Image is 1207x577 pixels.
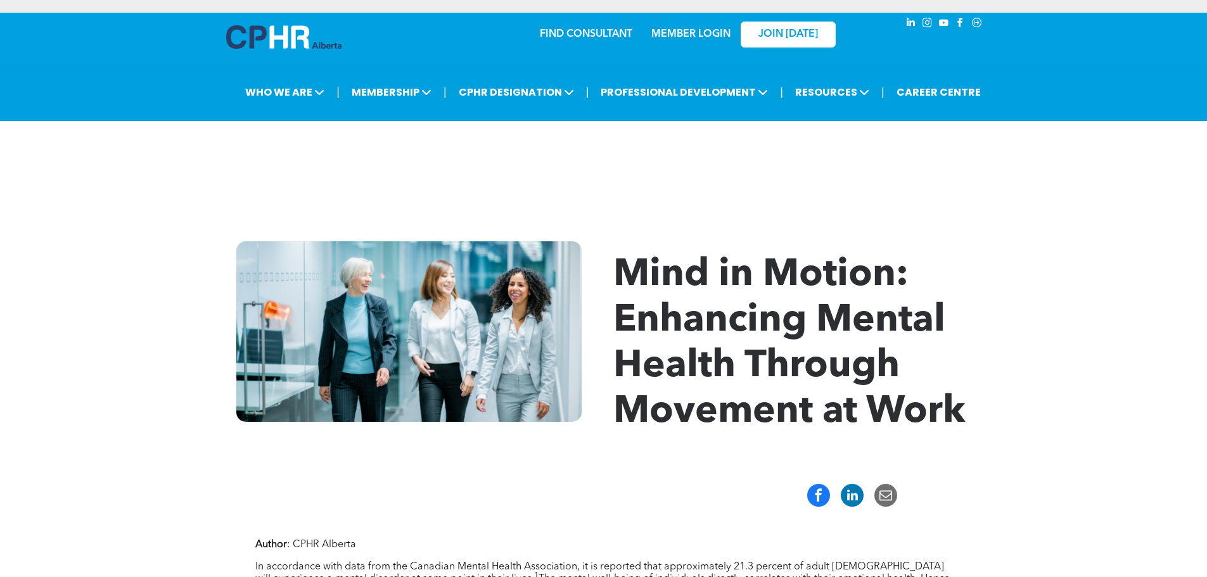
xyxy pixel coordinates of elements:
[255,539,952,551] p: : CPHR Alberta
[791,80,873,104] span: RESOURCES
[255,540,287,550] b: Author
[586,79,589,105] li: |
[540,29,632,39] a: FIND CONSULTANT
[970,16,984,33] a: Social network
[651,29,731,39] a: MEMBER LOGIN
[348,80,435,104] span: MEMBERSHIP
[226,25,342,49] img: A blue and white logo for cp alberta
[881,79,884,105] li: |
[921,16,935,33] a: instagram
[741,22,836,48] a: JOIN [DATE]
[336,79,340,105] li: |
[758,29,818,41] span: JOIN [DATE]
[597,80,772,104] span: PROFESSIONAL DEVELOPMENT
[893,80,985,104] a: CAREER CENTRE
[444,79,447,105] li: |
[241,80,328,104] span: WHO WE ARE
[455,80,578,104] span: CPHR DESIGNATION
[954,16,968,33] a: facebook
[904,16,918,33] a: linkedin
[780,79,783,105] li: |
[937,16,951,33] a: youtube
[613,257,966,431] span: Mind in Motion: Enhancing Mental Health Through Movement at Work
